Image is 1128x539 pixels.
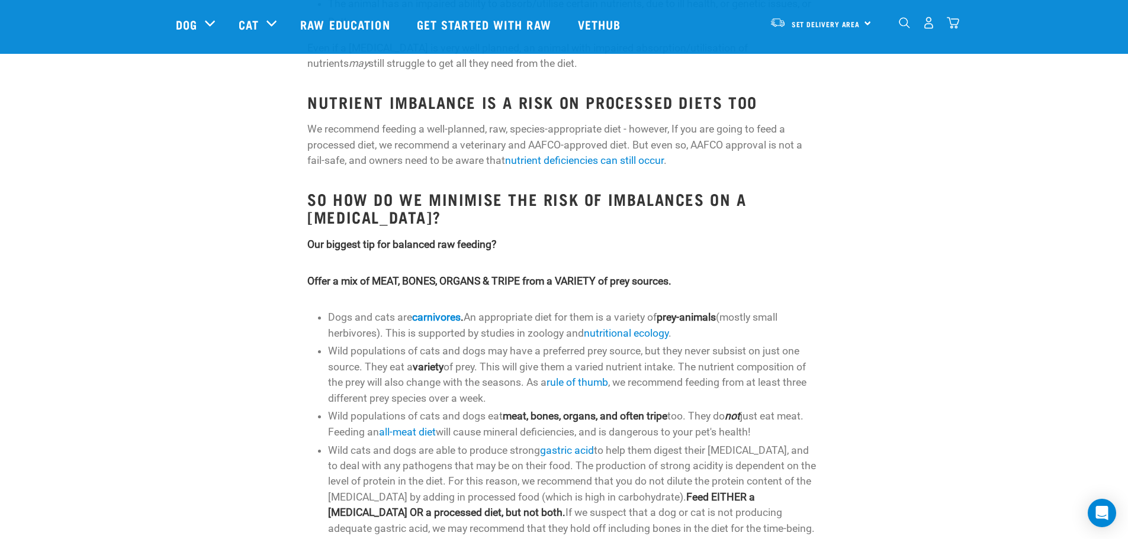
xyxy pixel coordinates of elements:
strong: not [725,410,740,422]
span: Set Delivery Area [792,22,860,26]
strong: variety [413,361,444,373]
img: home-icon@2x.png [947,17,959,29]
p: Even if a [MEDICAL_DATA] is very well planned, an animal with impaired absorption/utilisation of ... [307,40,821,72]
a: all-meat diet [379,426,436,438]
strong: prey-animals [657,311,716,323]
p: We recommend feeding a well-planned, raw, species-appropriate diet - however, If you are going to... [307,121,821,168]
a: Dog [176,15,197,33]
li: Dogs and cats are An appropriate diet for them is a variety of (mostly small herbivores). This is... [328,309,820,341]
img: van-moving.png [770,17,786,28]
h3: NUTRIENT IMBALANCE IS A RISK ON PROCESSED DIETS TOO [307,93,821,111]
a: Get started with Raw [405,1,566,48]
a: Raw Education [288,1,404,48]
strong: Our biggest tip for balanced raw feeding? [307,238,496,250]
em: may [349,57,368,69]
a: rule of thumb [547,376,608,388]
a: Vethub [566,1,636,48]
a: gastric acid [540,444,594,456]
div: Open Intercom Messenger [1088,499,1116,527]
h3: SO HOW DO WE MINIMISE THE RISK OF IMBALANCES ON A [MEDICAL_DATA]? [307,190,821,226]
img: home-icon-1@2x.png [899,17,910,28]
strong: Offer a mix of MEAT, BONES, ORGANS & TRIPE from a VARIETY of prey sources. [307,275,671,287]
a: nutritional ecology [584,327,669,339]
li: Wild populations of cats and dogs may have a preferred prey source, but they never subsist on jus... [328,343,820,406]
strong: meat, bones, organs, and often tripe [503,410,667,422]
a: Cat [239,15,259,33]
img: user.png [923,17,935,29]
strong: . [412,311,464,323]
a: carnivores [412,311,461,323]
li: Wild populations of cats and dogs eat too. They do just eat meat. Feeding an will cause mineral d... [328,408,820,440]
a: nutrient deficiencies can still occur [505,154,664,166]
